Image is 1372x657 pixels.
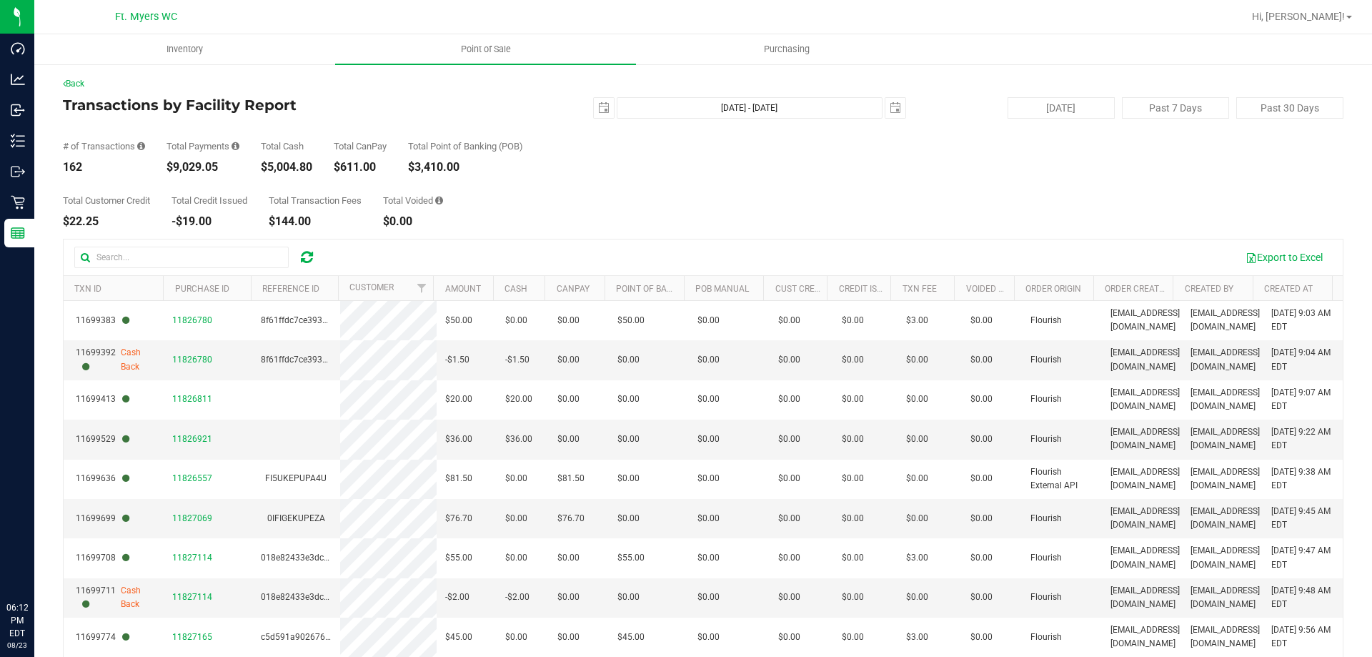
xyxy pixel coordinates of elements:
span: Flourish [1030,591,1062,604]
span: [EMAIL_ADDRESS][DOMAIN_NAME] [1190,346,1260,373]
span: $0.00 [970,433,993,446]
span: $0.00 [778,353,800,367]
span: $0.00 [697,472,720,485]
span: $0.00 [778,433,800,446]
div: Total Voided [383,196,443,205]
span: [EMAIL_ADDRESS][DOMAIN_NAME] [1190,465,1260,493]
span: $0.00 [557,392,580,406]
span: $0.00 [906,512,928,525]
span: $20.00 [445,392,472,406]
span: 11699774 [76,631,129,644]
span: $0.00 [557,591,580,604]
span: $0.00 [906,353,928,367]
span: FI5UKEPUPA4U [265,473,327,483]
span: $0.00 [842,433,864,446]
inline-svg: Inventory [11,134,25,148]
span: $0.00 [970,591,993,604]
span: 11826921 [172,434,212,444]
span: $0.00 [617,472,640,485]
span: $0.00 [617,433,640,446]
span: 11827069 [172,513,212,523]
span: [EMAIL_ADDRESS][DOMAIN_NAME] [1190,386,1260,413]
span: $0.00 [842,512,864,525]
span: $0.00 [970,472,993,485]
span: $0.00 [970,392,993,406]
a: Reference ID [262,284,319,294]
span: [DATE] 9:48 AM EDT [1271,584,1334,611]
span: [EMAIL_ADDRESS][DOMAIN_NAME] [1110,505,1180,532]
span: Flourish [1030,512,1062,525]
span: $0.00 [842,392,864,406]
span: $0.00 [842,551,864,565]
span: 11699529 [76,433,129,446]
span: $36.00 [505,433,532,446]
a: Cash [504,284,527,294]
span: -$1.50 [445,353,469,367]
span: $0.00 [842,353,864,367]
span: 11699699 [76,512,129,525]
span: [DATE] 9:45 AM EDT [1271,505,1334,532]
span: [EMAIL_ADDRESS][DOMAIN_NAME] [1190,505,1260,532]
span: -$2.00 [445,591,469,604]
a: Point of Banking (POB) [616,284,717,294]
span: $45.00 [617,631,645,644]
span: $45.00 [445,631,472,644]
span: $0.00 [617,512,640,525]
a: Back [63,79,84,89]
span: Flourish [1030,433,1062,446]
a: TXN ID [74,284,101,294]
span: Ft. Myers WC [115,11,177,23]
span: $0.00 [617,591,640,604]
span: $76.70 [557,512,585,525]
span: 11699392 [76,346,121,373]
span: [DATE] 9:47 AM EDT [1271,544,1334,571]
a: Created At [1264,284,1313,294]
span: $50.00 [445,314,472,327]
span: $0.00 [505,472,527,485]
i: Sum of all successful, non-voided payment transaction amounts, excluding tips and transaction fees. [232,142,239,151]
span: $0.00 [697,631,720,644]
span: [EMAIL_ADDRESS][DOMAIN_NAME] [1190,307,1260,334]
a: CanPay [557,284,590,294]
span: [EMAIL_ADDRESS][DOMAIN_NAME] [1110,386,1180,413]
a: Filter [409,276,433,300]
button: Past 7 Days [1122,97,1229,119]
span: $81.50 [445,472,472,485]
span: $55.00 [617,551,645,565]
span: select [885,98,905,118]
span: [EMAIL_ADDRESS][DOMAIN_NAME] [1190,623,1260,651]
span: $0.00 [778,551,800,565]
span: [DATE] 9:22 AM EDT [1271,425,1334,453]
inline-svg: Reports [11,226,25,240]
span: $0.00 [697,433,720,446]
span: $0.00 [778,314,800,327]
span: $0.00 [906,591,928,604]
span: $0.00 [697,551,720,565]
span: Flourish [1030,631,1062,644]
span: 11826811 [172,394,212,404]
span: Flourish [1030,314,1062,327]
span: 8f61ffdc7ce393683221f2f973af2e7c [261,355,404,365]
inline-svg: Outbound [11,164,25,179]
span: $0.00 [970,353,993,367]
span: select [594,98,614,118]
span: $0.00 [842,472,864,485]
span: $0.00 [697,512,720,525]
div: -$19.00 [171,216,247,227]
span: $0.00 [842,314,864,327]
div: Total Payments [166,142,239,151]
span: $0.00 [697,314,720,327]
span: $0.00 [906,472,928,485]
span: [EMAIL_ADDRESS][DOMAIN_NAME] [1110,307,1180,334]
span: Cash Back [121,584,155,611]
div: $0.00 [383,216,443,227]
span: Flourish [1030,551,1062,565]
a: Customer [349,282,394,292]
span: [EMAIL_ADDRESS][DOMAIN_NAME] [1110,584,1180,611]
span: $0.00 [970,512,993,525]
span: $0.00 [842,631,864,644]
span: [EMAIL_ADDRESS][DOMAIN_NAME] [1110,623,1180,651]
span: 11826780 [172,355,212,365]
span: $0.00 [970,314,993,327]
span: $0.00 [697,353,720,367]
